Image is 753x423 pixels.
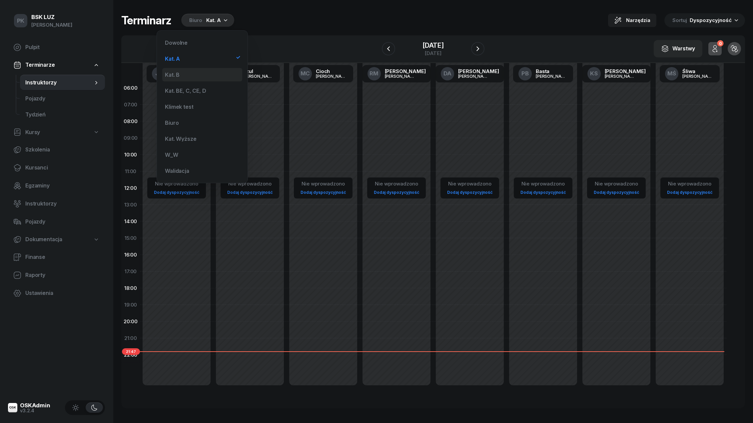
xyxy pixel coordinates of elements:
[165,88,206,93] div: Kat. BE, C, CE, D
[20,107,105,123] a: Tydzień
[25,78,93,87] span: Instruktorzy
[165,168,189,173] div: Walidacja
[370,71,378,76] span: RM
[25,199,100,208] span: Instruktorzy
[435,65,504,82] a: DA[PERSON_NAME][PERSON_NAME]
[371,179,422,188] div: Nie wprowadzono
[121,96,140,113] div: 07:00
[31,14,72,20] div: BSK LUZ
[8,57,105,73] a: Terminarze
[293,65,353,82] a: MCCioch[PERSON_NAME]
[151,188,202,196] a: Dodaj dyspozycyjność
[591,188,642,196] a: Dodaj dyspozycyjność
[371,188,422,196] a: Dodaj dyspozycyjność
[654,40,702,57] button: Warstwy
[121,14,171,26] h1: Terminarz
[121,146,140,163] div: 10:00
[605,74,637,78] div: [PERSON_NAME]
[8,403,17,412] img: logo-xs@2x.png
[121,163,140,180] div: 11:00
[20,75,105,91] a: Instruktorzy
[25,128,40,137] span: Kursy
[536,74,568,78] div: [PERSON_NAME]
[165,56,180,61] div: Kat. A
[444,179,495,188] div: Nie wprowadzono
[518,179,568,188] div: Nie wprowadzono
[121,297,140,313] div: 19:00
[301,71,310,76] span: MC
[708,42,722,55] button: 0
[608,14,656,27] button: Narzędzia
[25,271,100,280] span: Raporty
[225,178,275,198] button: Nie wprowadzonoDodaj dyspozycyjność
[165,72,180,77] div: Kat. B
[20,91,105,107] a: Pojazdy
[220,65,280,82] a: PSSzul[PERSON_NAME]
[518,178,568,198] button: Nie wprowadzonoDodaj dyspozycyjność
[121,113,140,130] div: 08:00
[121,263,140,280] div: 17:00
[20,408,50,413] div: v3.2.4
[590,71,598,76] span: KS
[25,235,62,244] span: Dokumentacja
[690,17,732,23] span: Dyspozycyjność
[518,188,568,196] a: Dodaj dyspozycyjność
[8,142,105,158] a: Szkolenia
[8,196,105,212] a: Instruktorzy
[298,179,349,188] div: Nie wprowadzono
[8,232,105,247] a: Dokumentacja
[25,253,100,262] span: Finanse
[371,178,422,198] button: Nie wprowadzonoDodaj dyspozycyjność
[121,280,140,297] div: 18:00
[664,13,745,27] button: Sortuj Dyspozycyjność
[298,178,349,198] button: Nie wprowadzonoDodaj dyspozycyjność
[25,94,100,103] span: Pojazdy
[8,125,105,140] a: Kursy
[316,69,348,74] div: Cioch
[626,16,650,24] span: Narzędzia
[121,80,140,96] div: 06:00
[422,42,444,49] div: [DATE]
[25,218,100,226] span: Pojazdy
[605,69,646,74] div: [PERSON_NAME]
[147,65,207,82] a: JJJamka[PERSON_NAME]
[225,188,275,196] a: Dodaj dyspozycyjność
[385,69,426,74] div: [PERSON_NAME]
[121,196,140,213] div: 13:00
[165,152,178,157] div: W_W
[165,40,188,45] div: Dowolne
[591,179,642,188] div: Nie wprowadzono
[521,71,529,76] span: PB
[121,347,140,363] div: 22:00
[682,69,714,74] div: Śliwa
[165,104,193,109] div: Klimek test
[458,74,490,78] div: [PERSON_NAME]
[536,69,568,74] div: Basta
[122,348,140,355] span: 21:47
[17,18,25,24] span: PK
[660,65,720,82] a: MŚŚliwa[PERSON_NAME]
[362,65,431,82] a: RM[PERSON_NAME][PERSON_NAME]
[25,145,100,154] span: Szkolenia
[8,160,105,176] a: Kursanci
[151,178,202,198] button: Nie wprowadzonoDodaj dyspozycyjność
[8,39,105,55] a: Pulpit
[155,71,162,76] span: JJ
[661,44,695,53] div: Warstwy
[664,178,715,198] button: Nie wprowadzonoDodaj dyspozycyjność
[444,178,495,198] button: Nie wprowadzonoDodaj dyspozycyjność
[8,285,105,301] a: Ustawienia
[513,65,573,82] a: PBBasta[PERSON_NAME]
[717,40,723,47] div: 0
[225,179,275,188] div: Nie wprowadzono
[121,247,140,263] div: 16:00
[121,330,140,347] div: 21:00
[664,179,715,188] div: Nie wprowadzono
[316,74,348,78] div: [PERSON_NAME]
[25,181,100,190] span: Egzaminy
[422,51,444,56] div: [DATE]
[591,178,642,198] button: Nie wprowadzonoDodaj dyspozycyjność
[25,289,100,298] span: Ustawienia
[179,14,234,27] button: BiuroKat. A
[8,214,105,230] a: Pojazdy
